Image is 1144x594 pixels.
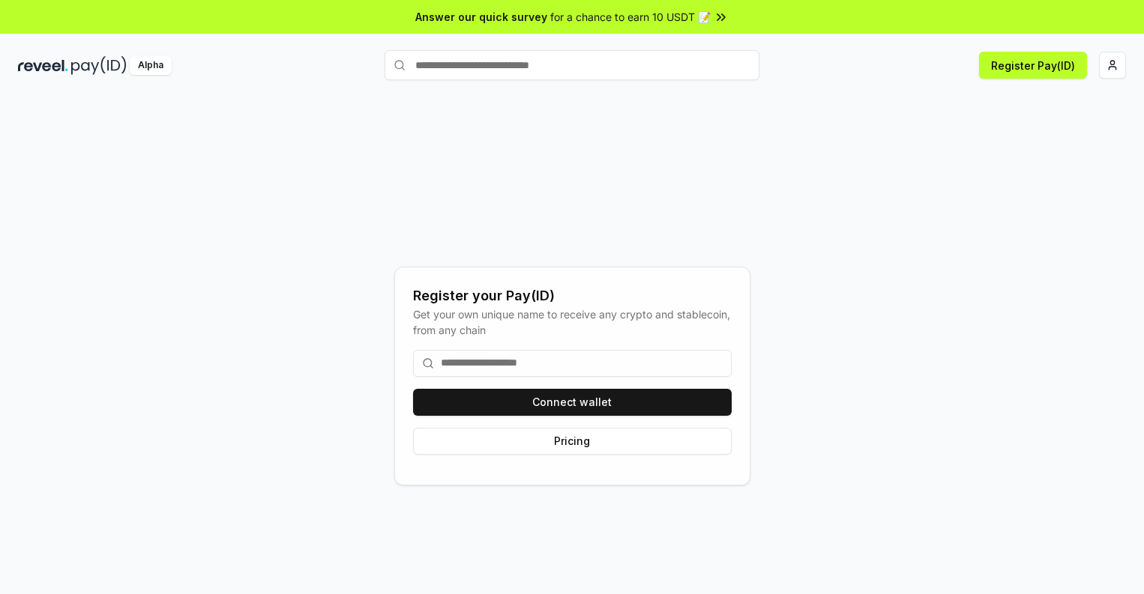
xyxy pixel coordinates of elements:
button: Pricing [413,428,732,455]
button: Register Pay(ID) [979,52,1087,79]
div: Get your own unique name to receive any crypto and stablecoin, from any chain [413,306,732,338]
img: reveel_dark [18,56,68,75]
span: Answer our quick survey [415,9,547,25]
img: pay_id [71,56,127,75]
div: Register your Pay(ID) [413,285,732,306]
div: Alpha [130,56,172,75]
button: Connect wallet [413,389,732,416]
span: for a chance to earn 10 USDT 📝 [550,9,711,25]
